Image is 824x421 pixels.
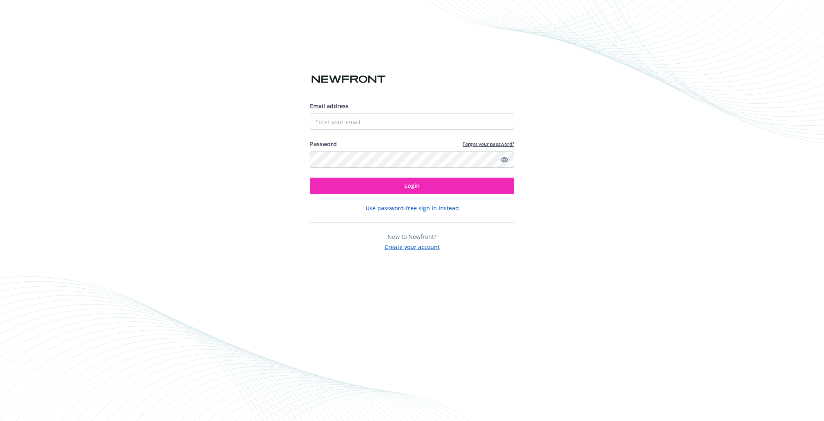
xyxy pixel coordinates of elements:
[310,178,514,194] button: Login
[385,241,440,251] button: Create your account
[365,204,459,212] button: Use password-free sign in instead
[310,151,514,168] input: Enter your password
[499,155,509,165] a: Show password
[310,114,514,130] input: Enter your email
[310,102,349,110] span: Email address
[463,140,514,147] a: Forgot your password?
[310,72,387,87] img: Newfront logo
[388,233,436,241] span: New to Newfront?
[310,140,337,148] label: Password
[404,182,420,189] span: Login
